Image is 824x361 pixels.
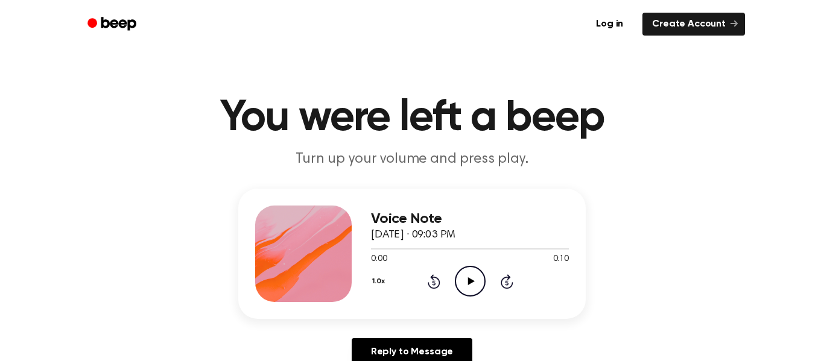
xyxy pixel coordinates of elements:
a: Log in [584,10,635,38]
span: [DATE] · 09:03 PM [371,230,455,240]
span: 0:00 [371,253,387,266]
h1: You were left a beep [103,96,721,140]
span: 0:10 [553,253,569,266]
a: Create Account [642,13,745,36]
h3: Voice Note [371,211,569,227]
p: Turn up your volume and press play. [180,149,644,169]
a: Beep [79,13,147,36]
button: 1.0x [371,271,389,292]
